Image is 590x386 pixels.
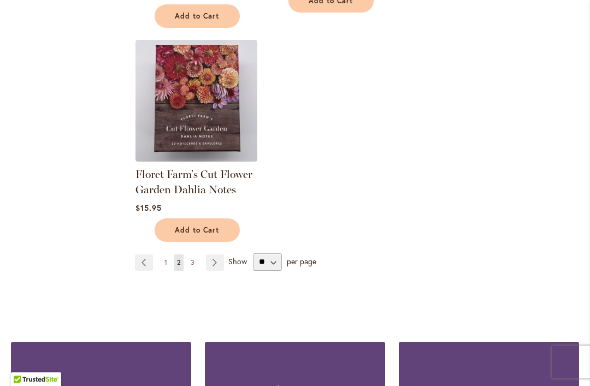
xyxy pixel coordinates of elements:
span: Add to Cart [175,225,220,235]
span: per page [287,256,316,266]
span: Add to Cart [175,11,220,21]
span: Show [228,256,247,266]
a: Floret Farm's Cut Flower Garden Dahlia Notes [135,168,252,196]
a: Floret Farm's Cut Flower Garden Dahlia Notes - FRONT [135,153,257,164]
span: 2 [177,258,181,266]
span: 1 [164,258,167,266]
a: 1 [162,254,170,271]
iframe: Launch Accessibility Center [8,347,39,378]
button: Add to Cart [155,4,240,28]
img: Floret Farm's Cut Flower Garden Dahlia Notes - FRONT [135,40,257,162]
button: Add to Cart [155,218,240,242]
a: 3 [188,254,197,271]
span: $15.95 [135,203,162,213]
span: 3 [191,258,194,266]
